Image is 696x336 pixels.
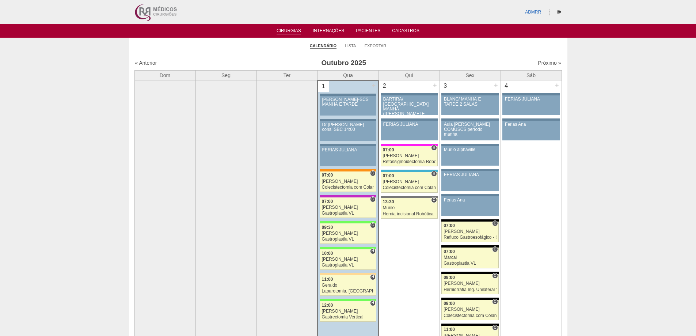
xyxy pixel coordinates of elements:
div: Key: Aviso [441,93,498,95]
div: FERIAS JULIANA [322,148,374,152]
div: Key: Aviso [502,93,559,95]
a: FERIAS JULIANA [502,95,559,115]
div: Marcal [444,255,497,260]
a: C 09:00 [PERSON_NAME] Herniorrafia Ing. Unilateral VL [441,274,498,294]
th: Sáb [501,70,562,80]
span: Consultório [492,246,498,252]
div: BARTIRA/ [GEOGRAPHIC_DATA] MANHÃ ([PERSON_NAME] E ANA)/ SANTA JOANA -TARDE [383,97,435,126]
div: Key: Blanc [441,298,498,300]
div: [PERSON_NAME] [322,205,374,210]
span: Consultório [492,220,498,226]
div: Herniorrafia Ing. Unilateral VL [444,287,497,292]
a: C 07:00 [PERSON_NAME] Gastroplastia VL [320,197,376,218]
div: Key: Santa Catarina [381,196,438,198]
span: 12:00 [322,303,333,308]
div: Key: Blanc [441,245,498,248]
div: Laparotomia, [GEOGRAPHIC_DATA], Drenagem, Bridas VL [322,289,374,294]
span: 11:00 [444,327,455,332]
span: 07:00 [383,147,394,152]
span: 09:00 [444,275,455,280]
span: 07:00 [383,173,394,178]
div: Gastroplastia VL [322,237,374,242]
span: 09:00 [444,301,455,306]
div: [PERSON_NAME] [383,180,436,184]
i: Sair [557,10,561,14]
span: Hospital [370,274,376,280]
div: [PERSON_NAME] [322,231,374,236]
div: Hernia incisional Robótica [383,212,436,216]
a: H 12:00 [PERSON_NAME] Gastrectomia Vertical [320,301,376,322]
span: 07:00 [322,199,333,204]
span: Consultório [492,299,498,305]
div: Key: Aviso [441,118,498,121]
div: + [554,80,560,90]
span: 07:00 [444,249,455,254]
span: 09:30 [322,225,333,230]
span: Consultório [431,197,437,203]
a: C 09:30 [PERSON_NAME] Gastroplastia VL [320,223,376,244]
div: Refluxo Gastroesofágico - Cirurgia VL [444,235,497,240]
a: ADMRR [525,10,541,15]
th: Ter [256,70,317,80]
div: Key: Pro Matre [381,144,438,146]
a: FERIAS JULIANA [441,171,498,191]
span: 10:00 [322,251,333,256]
div: Key: Aviso [441,169,498,171]
div: Key: Brasil [320,299,376,301]
th: Qua [317,70,379,80]
div: Murilo alphaville [444,147,496,152]
a: [PERSON_NAME]-SCS MANHÃ E TARDE [320,96,376,116]
div: Key: Brasil [320,247,376,249]
div: Ferias Ana [505,122,557,127]
a: C 07:00 [PERSON_NAME] Colecistectomia com Colangiografia VL [320,171,376,192]
span: 13:30 [383,199,394,204]
h3: Outubro 2025 [237,58,450,68]
a: Internações [313,28,345,35]
div: Key: Blanc [441,219,498,222]
a: « Anterior [135,60,157,66]
div: Colecistectomia com Colangiografia VL [444,313,497,318]
div: [PERSON_NAME] [322,257,374,262]
div: + [370,81,377,90]
a: Cadastros [392,28,419,35]
div: Key: Blanc [441,272,498,274]
a: BARTIRA/ [GEOGRAPHIC_DATA] MANHÃ ([PERSON_NAME] E ANA)/ SANTA JOANA -TARDE [381,95,438,115]
a: C 07:00 [PERSON_NAME] Refluxo Gastroesofágico - Cirurgia VL [441,222,498,242]
div: [PERSON_NAME] [444,307,497,312]
div: [PERSON_NAME] [383,154,436,158]
a: Ferias Ana [502,121,559,140]
div: Key: Aviso [381,118,438,121]
div: Gastroplastia VL [322,263,374,268]
div: Key: São Luiz - SCS [320,169,376,171]
div: Key: Aviso [320,144,376,146]
div: Key: Blanc [441,324,498,326]
div: Colecistectomia com Colangiografia VL [383,185,436,190]
div: Aula [PERSON_NAME] COMUSCS período manha [444,122,496,137]
a: Murilo alphaville [441,146,498,166]
div: Ferias Ana [444,198,496,203]
span: 11:00 [322,277,333,282]
div: 3 [440,80,451,91]
div: Key: Aviso [320,94,376,96]
a: C 09:00 [PERSON_NAME] Colecistectomia com Colangiografia VL [441,300,498,320]
div: + [493,80,499,90]
div: Key: Aviso [441,144,498,146]
span: Hospital [370,300,376,306]
div: 4 [501,80,512,91]
div: Key: Aviso [441,194,498,196]
div: Key: Maria Braido [320,195,376,197]
a: H 11:00 Geraldo Laparotomia, [GEOGRAPHIC_DATA], Drenagem, Bridas VL [320,275,376,296]
span: Hospital [431,171,437,177]
th: Seg [195,70,256,80]
a: BLANC/ MANHÃ E TARDE 2 SALAS [441,95,498,115]
div: Murilo [383,205,436,210]
th: Qui [379,70,440,80]
div: Colecistectomia com Colangiografia VL [322,185,374,190]
div: 2 [379,80,390,91]
span: Hospital [431,145,437,151]
div: Gastroplastia VL [444,261,497,266]
div: Gastrectomia Vertical [322,315,374,320]
a: H 07:00 [PERSON_NAME] Retossigmoidectomia Robótica [381,146,438,166]
div: [PERSON_NAME] [444,229,497,234]
div: Dr [PERSON_NAME] cons. SBC 14:00 [322,122,374,132]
